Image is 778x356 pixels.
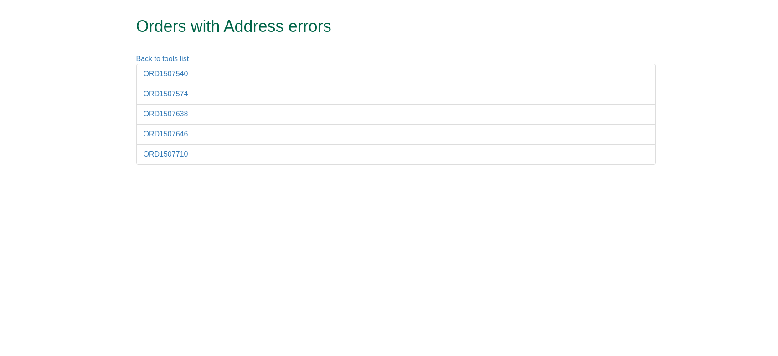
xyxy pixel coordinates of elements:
h1: Orders with Address errors [136,17,622,36]
a: ORD1507638 [144,110,188,118]
a: ORD1507646 [144,130,188,138]
a: ORD1507540 [144,70,188,78]
a: ORD1507710 [144,150,188,158]
a: ORD1507574 [144,90,188,98]
a: Back to tools list [136,55,189,63]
